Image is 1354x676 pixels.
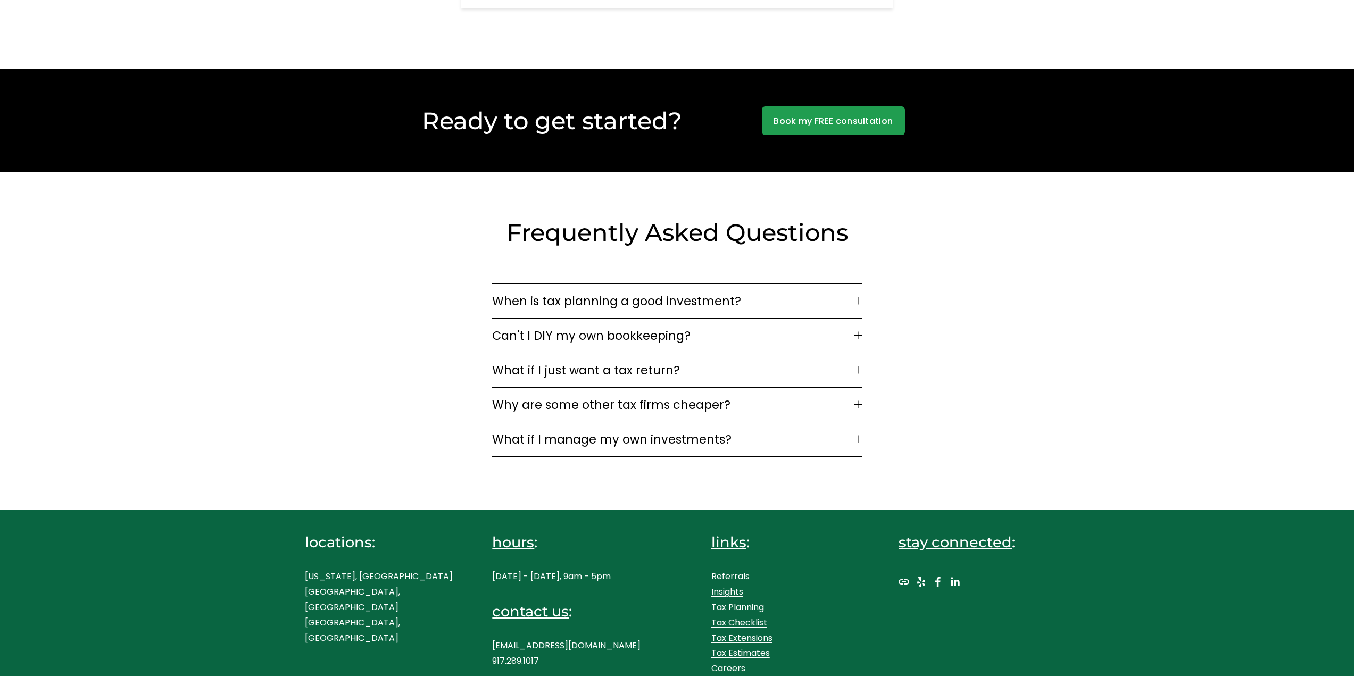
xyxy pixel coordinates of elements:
[305,569,455,646] p: [US_STATE], [GEOGRAPHIC_DATA] [GEOGRAPHIC_DATA], [GEOGRAPHIC_DATA] [GEOGRAPHIC_DATA], [GEOGRAPHIC...
[492,569,643,585] p: [DATE] - [DATE], 9am - 5pm
[492,327,854,345] span: Can't I DIY my own bookkeeping?
[492,532,643,552] h4: :
[933,577,943,587] a: Facebook
[492,284,861,318] button: When is tax planning a good investment?
[492,292,854,310] span: When is tax planning a good investment?
[492,638,643,669] p: [EMAIL_ADDRESS][DOMAIN_NAME] 917.289.1017
[492,361,854,379] span: What if I just want a tax return?
[492,353,861,387] button: What if I just want a tax return?
[899,533,1012,551] span: stay connected
[711,646,770,661] a: Tax Estimates
[711,569,750,585] a: Referrals
[950,577,960,587] a: LinkedIn
[711,585,743,600] a: Insights
[367,105,736,136] h2: Ready to get started?
[899,532,1049,552] h4: :
[711,631,772,646] a: Tax Extensions
[899,577,909,587] a: URL
[492,422,861,456] button: What if I manage my own investments?
[492,602,643,621] h4: :
[492,396,854,414] span: Why are some other tax firms cheaper?
[492,603,569,620] span: contact us
[305,532,455,552] h4: :
[492,319,861,353] button: Can't I DIY my own bookkeeping?
[762,106,905,135] a: Book my FREE consultation
[492,533,534,551] span: hours
[916,577,926,587] a: Yelp
[711,533,746,551] span: links
[305,532,372,552] a: locations
[711,615,767,631] a: Tax Checklist
[711,532,862,552] h4: :
[711,600,764,615] a: Tax Planning
[461,217,893,248] h2: Frequently Asked Questions
[492,388,861,422] button: Why are some other tax firms cheaper?
[492,430,854,448] span: What if I manage my own investments?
